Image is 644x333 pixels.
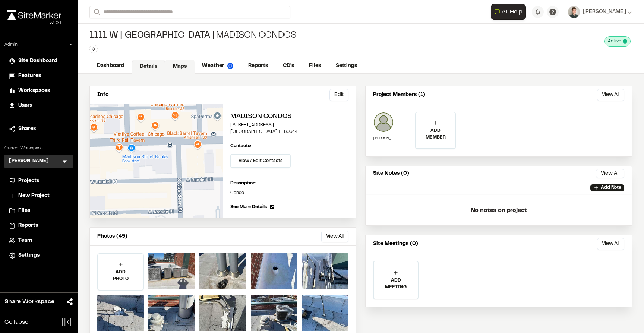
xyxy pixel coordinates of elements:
span: Share Workspace [4,297,54,306]
span: See More Details [230,204,267,210]
span: Workspaces [18,87,50,95]
p: Info [97,91,108,99]
span: Collapse [4,318,28,327]
p: Current Workspace [4,145,73,152]
p: ADD MEETING [374,277,418,291]
p: ADD MEMBER [416,127,455,141]
a: Projects [9,177,69,185]
div: Madison condos [89,30,296,42]
a: Settings [9,251,69,260]
a: Dashboard [89,59,132,73]
p: Description: [230,180,348,187]
a: Details [132,60,165,74]
a: Files [302,59,328,73]
span: This project is active and counting against your active project count. [623,39,627,44]
a: Team [9,237,69,245]
button: View / Edit Contacts [230,154,291,168]
h3: [PERSON_NAME] [9,158,49,165]
a: Maps [165,60,195,74]
button: View All [597,89,624,101]
a: CD's [275,59,302,73]
div: Open AI Assistant [491,4,529,20]
span: Projects [18,177,39,185]
button: View All [321,231,348,242]
p: Add Note [601,184,621,191]
p: No notes on project [372,199,626,222]
span: Users [18,102,32,110]
span: Settings [18,251,40,260]
span: Shares [18,125,36,133]
span: Team [18,237,32,245]
span: Reports [18,222,38,230]
span: New Project [18,192,50,200]
p: ADD PHOTO [98,269,143,282]
span: Features [18,72,41,80]
p: Contacts: [230,143,251,149]
h2: Madison condos [230,112,348,122]
p: [STREET_ADDRESS] [230,122,348,129]
a: Settings [328,59,364,73]
a: Files [9,207,69,215]
a: Weather [195,59,241,73]
a: Users [9,102,69,110]
a: Site Dashboard [9,57,69,65]
button: Open AI Assistant [491,4,526,20]
img: rebrand.png [7,10,61,20]
a: Features [9,72,69,80]
p: [GEOGRAPHIC_DATA] , IL 60644 [230,129,348,135]
button: [PERSON_NAME] [568,6,632,18]
button: View All [597,238,624,250]
div: This project is active and counting against your active project count. [604,36,631,47]
a: Workspaces [9,87,69,95]
span: Site Dashboard [18,57,57,65]
span: [PERSON_NAME] [583,8,626,16]
span: 1111 w [GEOGRAPHIC_DATA] [89,30,215,42]
button: Edit [329,89,348,101]
div: Oh geez...please don't... [7,20,61,26]
a: Reports [241,59,275,73]
a: Reports [9,222,69,230]
p: Project Members (1) [373,91,425,99]
span: Active [608,38,621,45]
span: AI Help [502,7,523,16]
a: New Project [9,192,69,200]
img: Anthony J. Ingrao [373,112,394,133]
span: Files [18,207,30,215]
img: precipai.png [227,63,233,69]
button: Search [89,6,103,18]
p: Condo [230,190,348,196]
p: Photos (45) [97,232,127,241]
p: [PERSON_NAME] [373,136,394,141]
img: User [568,6,580,18]
p: Site Notes (0) [373,169,409,178]
button: View All [596,169,624,178]
a: Shares [9,125,69,133]
p: Admin [4,41,18,48]
p: Site Meetings (0) [373,240,418,248]
button: Edit Tags [89,45,98,53]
